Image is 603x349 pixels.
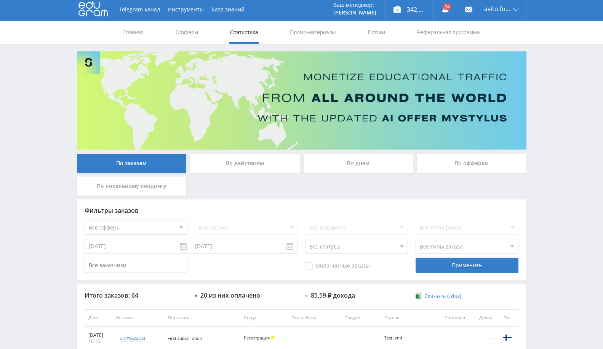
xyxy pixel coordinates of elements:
[175,21,199,44] a: Офферы
[484,6,511,12] span: avito.formulatraffica26
[417,154,526,173] div: По офферам
[77,51,526,150] img: Banner
[77,177,187,196] div: По локальному лендингу
[85,258,187,273] input: Все заказчики
[289,21,336,44] a: Промо-материалы
[229,21,259,44] a: Статистика
[77,154,187,173] div: По заказам
[304,154,413,173] div: По дням
[333,10,376,16] p: [PERSON_NAME]
[333,2,376,8] p: Ваш менеджер:
[367,21,386,44] a: Потоки
[190,154,300,173] div: По действиям
[123,21,144,44] a: Главная
[416,21,481,44] a: Реферальная программа
[305,262,370,270] span: Оплаченные заказы
[85,207,519,214] div: Фильтры заказов
[416,258,518,273] div: Применить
